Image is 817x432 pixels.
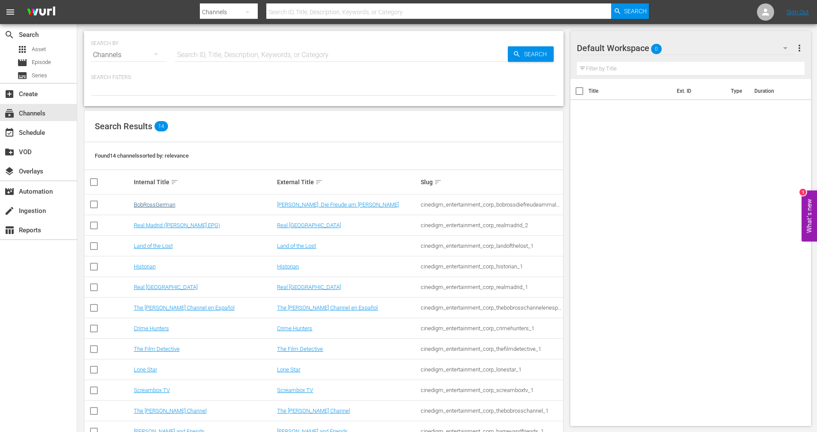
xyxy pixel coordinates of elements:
span: Search [521,46,554,62]
span: Found 14 channels sorted by: relevance [95,152,189,159]
span: Search [4,30,15,40]
div: cinedigm_entertainment_corp_bobrossdiefreudeammalen_1 [421,201,562,208]
a: Real [GEOGRAPHIC_DATA] [134,284,198,290]
div: 1 [799,189,806,196]
a: The Film Detective [277,346,323,352]
span: Search Results [95,121,152,131]
a: Historian [134,263,156,270]
div: cinedigm_entertainment_corp_lonestar_1 [421,366,562,373]
div: Internal Title [134,177,275,187]
div: Channels [91,43,166,67]
a: Land of the Lost [134,243,173,249]
span: Episode [32,58,51,67]
a: Crime Hunters [277,325,312,332]
a: BobRossGerman [134,201,175,208]
span: 14 [154,121,168,131]
a: Sign Out [787,9,809,15]
a: Real Madrid ([PERSON_NAME] EPG) [134,222,220,228]
th: Title [588,79,672,103]
div: Slug [421,177,562,187]
span: more_vert [794,43,805,53]
span: Channels [4,108,15,119]
span: Overlays [4,166,15,176]
a: Screambox TV [134,387,170,393]
span: Asset [32,45,46,54]
span: menu [5,7,15,17]
span: Create [4,89,15,99]
div: cinedigm_entertainment_corp_crimehunters_1 [421,325,562,332]
a: Crime Hunters [134,325,169,332]
span: Automation [4,186,15,197]
button: more_vert [794,38,805,58]
div: External Title [277,177,418,187]
div: cinedigm_entertainment_corp_historian_1 [421,263,562,270]
img: ans4CAIJ8jUAAAAAAAAAAAAAAAAAAAAAAAAgQb4GAAAAAAAAAAAAAAAAAAAAAAAAJMjXAAAAAAAAAAAAAAAAAAAAAAAAgAT5G... [21,2,62,22]
a: The [PERSON_NAME] Channel [277,408,350,414]
span: Ingestion [4,206,15,216]
span: Schedule [4,128,15,138]
div: cinedigm_entertainment_corp_screamboxtv_1 [421,387,562,393]
a: The Film Detective [134,346,180,352]
span: Series [32,71,47,80]
span: sort [315,178,323,186]
a: The [PERSON_NAME] Channel en Español [277,304,378,311]
a: Historian [277,263,299,270]
span: sort [171,178,178,186]
div: cinedigm_entertainment_corp_realmadrid_1 [421,284,562,290]
button: Search [508,46,554,62]
span: Reports [4,225,15,235]
div: cinedigm_entertainment_corp_thebobrosschannelenespaol_1 [421,304,562,311]
div: Default Workspace [577,36,796,60]
a: [PERSON_NAME]: Die Freude am [PERSON_NAME] [277,201,399,208]
a: Real [GEOGRAPHIC_DATA] [277,284,341,290]
button: Search [611,3,649,19]
div: cinedigm_entertainment_corp_realmadrid_2 [421,222,562,228]
span: Asset [17,44,27,55]
th: Duration [749,79,801,103]
span: VOD [4,147,15,157]
span: Series [17,70,27,81]
a: Land of the Lost [277,243,316,249]
a: Lone Star [277,366,300,373]
div: cinedigm_entertainment_corp_thefilmdetective_1 [421,346,562,352]
span: sort [434,178,442,186]
a: The [PERSON_NAME] Channel en Español [134,304,235,311]
div: cinedigm_entertainment_corp_landofthelost_1 [421,243,562,249]
p: Search Filters: [91,74,557,81]
a: Screambox TV [277,387,313,393]
button: Open Feedback Widget [802,191,817,242]
a: Real [GEOGRAPHIC_DATA] [277,222,341,228]
th: Ext. ID [672,79,726,103]
div: cinedigm_entertainment_corp_thebobrosschannel_1 [421,408,562,414]
span: Search [624,3,647,19]
th: Type [726,79,749,103]
span: 0 [651,40,662,58]
a: The [PERSON_NAME] Channel [134,408,207,414]
span: Episode [17,58,27,68]
a: Lone Star [134,366,157,373]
